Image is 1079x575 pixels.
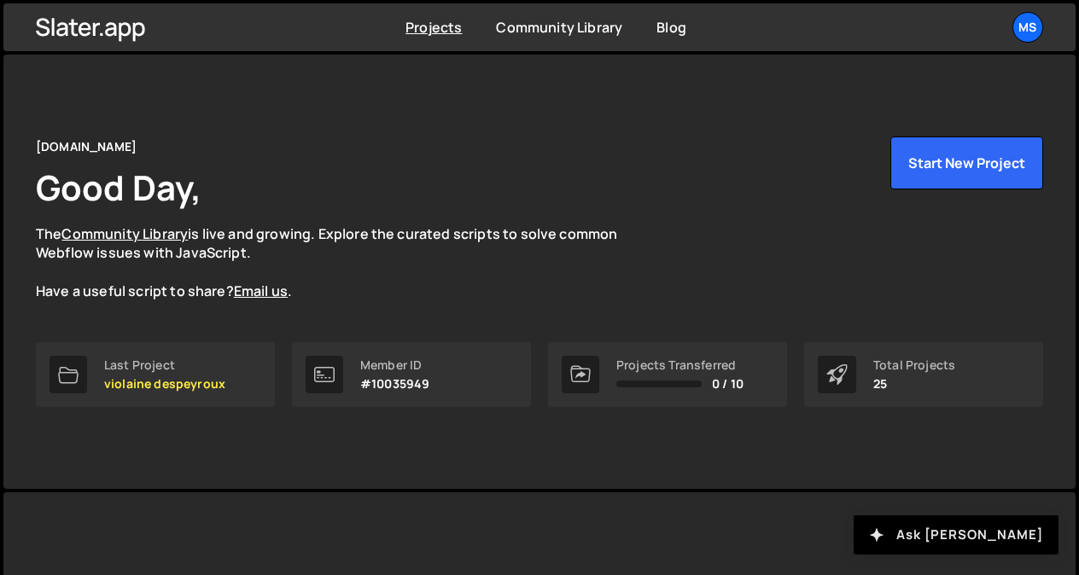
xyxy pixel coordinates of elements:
[234,282,288,300] a: Email us
[360,358,429,372] div: Member ID
[405,18,462,37] a: Projects
[854,515,1059,555] button: Ask [PERSON_NAME]
[656,18,686,37] a: Blog
[104,358,225,372] div: Last Project
[61,224,188,243] a: Community Library
[36,164,201,211] h1: Good Day,
[712,377,744,391] span: 0 / 10
[36,136,137,157] div: [DOMAIN_NAME]
[1012,12,1043,43] a: ms
[616,358,744,372] div: Projects Transferred
[873,358,955,372] div: Total Projects
[496,18,622,37] a: Community Library
[104,377,225,391] p: violaine despeyroux
[36,342,275,407] a: Last Project violaine despeyroux
[36,224,650,301] p: The is live and growing. Explore the curated scripts to solve common Webflow issues with JavaScri...
[890,136,1043,189] button: Start New Project
[360,377,429,391] p: #10035949
[873,377,955,391] p: 25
